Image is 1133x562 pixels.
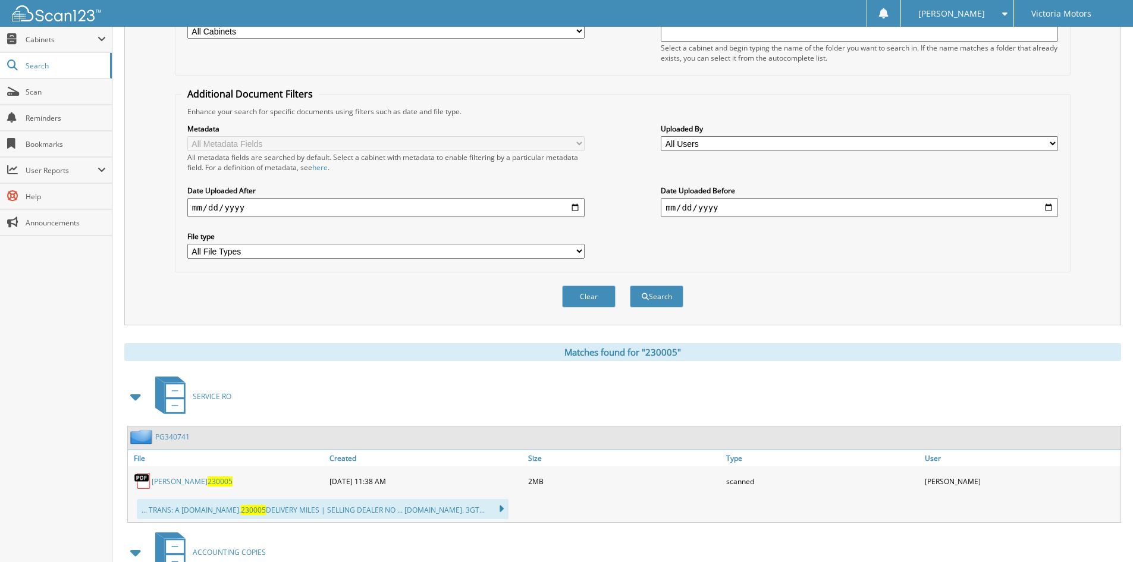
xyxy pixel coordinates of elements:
div: [DATE] 11:38 AM [327,469,525,493]
span: 230005 [241,505,266,515]
div: Matches found for "230005" [124,343,1121,361]
span: Victoria Motors [1031,10,1091,17]
div: All metadata fields are searched by default. Select a cabinet with metadata to enable filtering b... [187,152,585,172]
div: [PERSON_NAME] [922,469,1121,493]
span: Scan [26,87,106,97]
div: Enhance your search for specific documents using filters such as date and file type. [181,106,1064,117]
legend: Additional Document Filters [181,87,319,101]
span: ACCOUNTING COPIES [193,547,266,557]
a: [PERSON_NAME]230005 [152,476,233,486]
input: end [661,198,1058,217]
a: User [922,450,1121,466]
img: scan123-logo-white.svg [12,5,101,21]
a: here [312,162,328,172]
span: Search [26,61,104,71]
label: Date Uploaded Before [661,186,1058,196]
a: Type [723,450,922,466]
a: File [128,450,327,466]
button: Search [630,285,683,307]
iframe: Chat Widget [1074,505,1133,562]
span: 230005 [208,476,233,486]
span: User Reports [26,165,98,175]
a: SERVICE RO [148,373,231,420]
span: Announcements [26,218,106,228]
label: Uploaded By [661,124,1058,134]
span: Reminders [26,113,106,123]
div: Select a cabinet and begin typing the name of the folder you want to search in. If the name match... [661,43,1058,63]
div: scanned [723,469,922,493]
button: Clear [562,285,616,307]
input: start [187,198,585,217]
label: Date Uploaded After [187,186,585,196]
a: Size [525,450,724,466]
label: Metadata [187,124,585,134]
span: SERVICE RO [193,391,231,401]
div: ... TRANS: A [DOMAIN_NAME]. DELIVERY MILES | SELLING DEALER NO ... [DOMAIN_NAME]. 3GT... [137,499,509,519]
span: Cabinets [26,34,98,45]
div: 2MB [525,469,724,493]
a: Created [327,450,525,466]
img: PDF.png [134,472,152,490]
span: Bookmarks [26,139,106,149]
label: File type [187,231,585,241]
span: Help [26,191,106,202]
span: [PERSON_NAME] [918,10,985,17]
img: folder2.png [130,429,155,444]
a: PG340741 [155,432,190,442]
